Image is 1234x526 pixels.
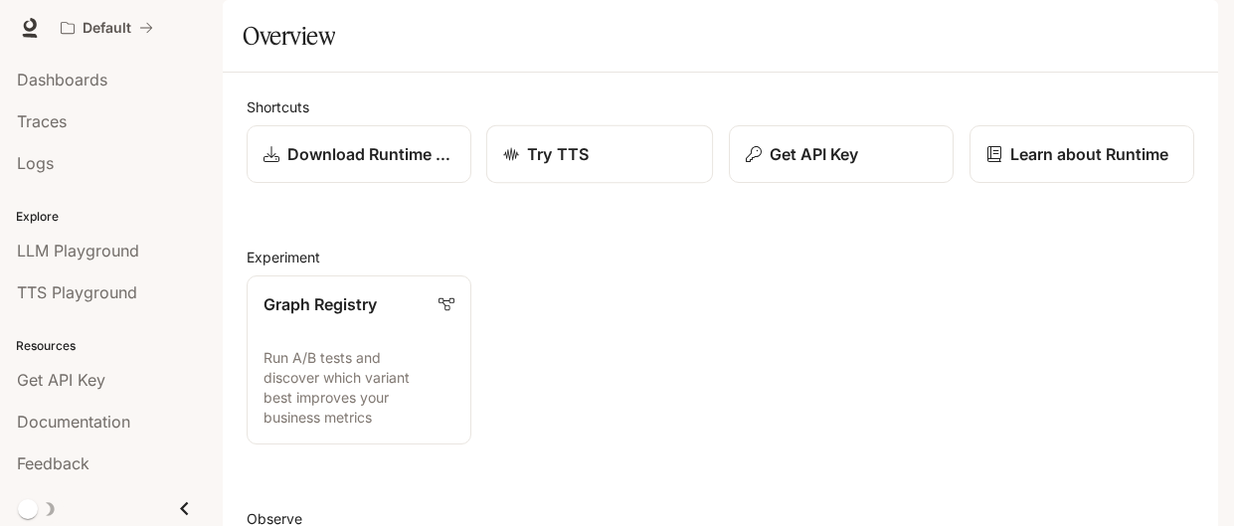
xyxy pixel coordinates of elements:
p: Learn about Runtime [1010,142,1168,166]
p: Get API Key [770,142,858,166]
p: Try TTS [528,142,590,166]
button: Get API Key [729,125,954,183]
p: Run A/B tests and discover which variant best improves your business metrics [264,348,454,428]
a: Learn about Runtime [970,125,1194,183]
h2: Experiment [247,247,1194,267]
a: Try TTS [486,125,714,184]
a: Graph RegistryRun A/B tests and discover which variant best improves your business metrics [247,275,471,444]
h1: Overview [243,16,335,56]
button: All workspaces [52,8,162,48]
p: Download Runtime SDK [287,142,454,166]
p: Graph Registry [264,292,377,316]
p: Default [83,20,131,37]
a: Download Runtime SDK [247,125,471,183]
h2: Shortcuts [247,96,1194,117]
